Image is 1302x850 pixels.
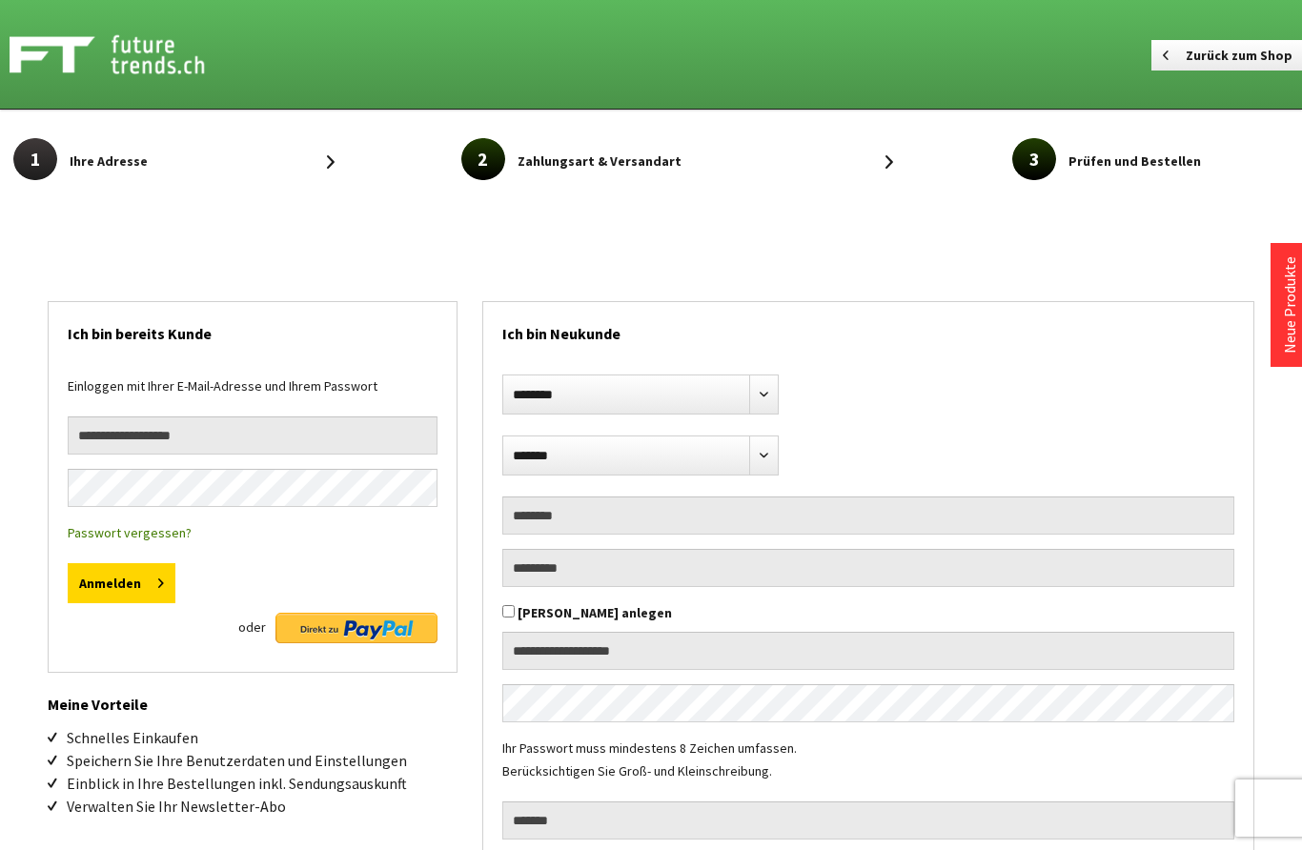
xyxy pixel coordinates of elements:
[10,30,319,78] a: Shop Futuretrends - zur Startseite wechseln
[68,302,437,355] h2: Ich bin bereits Kunde
[67,772,458,795] li: Einblick in Ihre Bestellungen inkl. Sendungsauskunft
[1012,138,1056,180] span: 3
[238,613,266,641] span: oder
[1151,40,1302,71] a: Zurück zum Shop
[10,30,247,78] img: Shop Futuretrends - zur Startseite wechseln
[13,138,57,180] span: 1
[275,613,437,643] img: Direkt zu PayPal Button
[1068,150,1201,172] span: Prüfen und Bestellen
[68,374,437,416] div: Einloggen mit Ihrer E-Mail-Adresse und Ihrem Passwort
[461,138,505,180] span: 2
[68,563,175,603] button: Anmelden
[502,302,1234,355] h2: Ich bin Neukunde
[518,150,682,172] span: Zahlungsart & Versandart
[68,524,192,541] a: Passwort vergessen?
[67,726,458,749] li: Schnelles Einkaufen
[67,749,458,772] li: Speichern Sie Ihre Benutzerdaten und Einstellungen
[67,795,458,818] li: Verwalten Sie Ihr Newsletter-Abo
[502,737,1234,801] div: Ihr Passwort muss mindestens 8 Zeichen umfassen. Berücksichtigen Sie Groß- und Kleinschreibung.
[1280,256,1299,354] a: Neue Produkte
[70,150,148,172] span: Ihre Adresse
[518,604,672,621] label: [PERSON_NAME] anlegen
[48,673,458,717] h2: Meine Vorteile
